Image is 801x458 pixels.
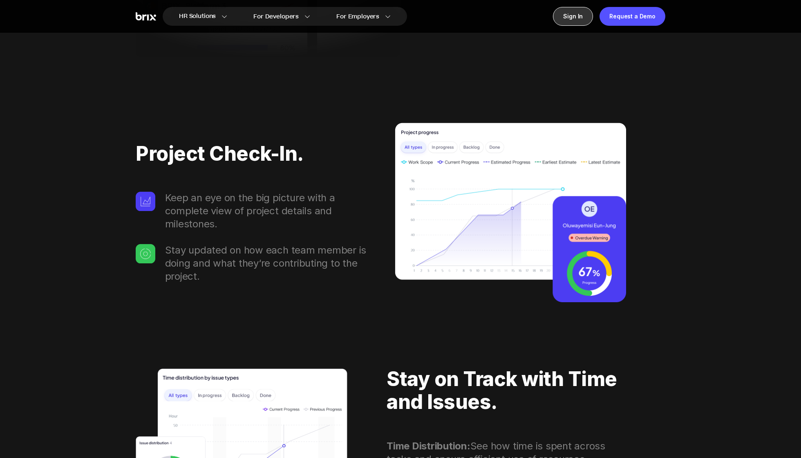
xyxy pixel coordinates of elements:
div: Project Check-In. [136,142,375,165]
div: Keep an eye on the big picture with a complete view of project details and milestones. [165,191,376,231]
a: Request a Demo [600,7,665,26]
img: Brix Logo [136,12,156,21]
a: Sign In [553,7,593,26]
span: For Employers [336,12,379,21]
div: Stay updated on how each team member is doing and what they‘re contributing to the project. [165,244,376,283]
img: project check in [395,123,626,302]
span: For Developers [253,12,299,21]
div: Stay on Track with Time and Issues. [387,368,626,413]
span: Time Distribution: [387,440,470,452]
span: HR Solutions [179,10,216,23]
